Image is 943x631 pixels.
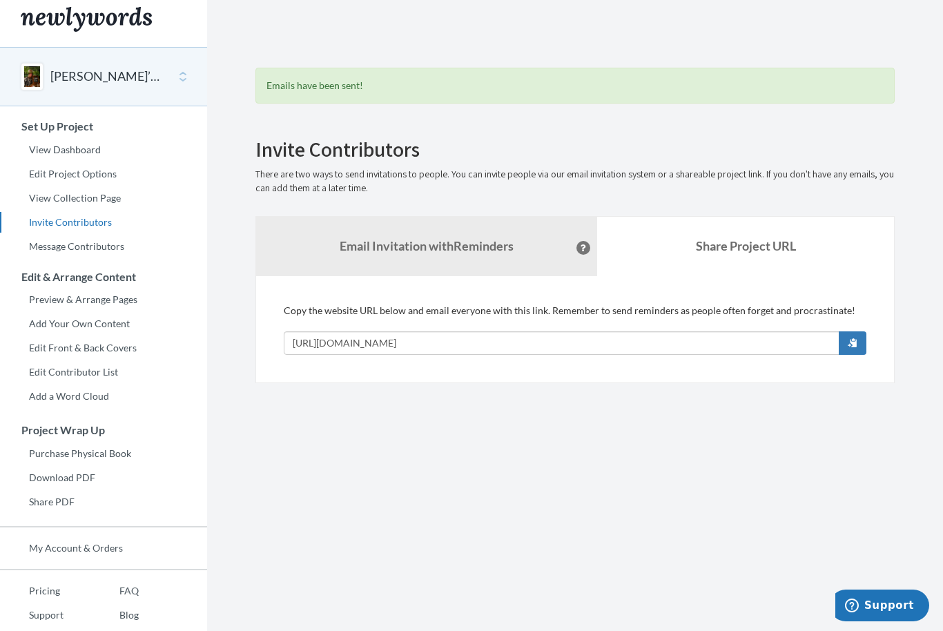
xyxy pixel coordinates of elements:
[21,7,152,32] img: Newlywords logo
[696,238,796,253] b: Share Project URL
[50,68,162,86] button: [PERSON_NAME]’s 50th Birthday
[340,238,514,253] strong: Email Invitation with Reminders
[1,424,207,436] h3: Project Wrap Up
[1,120,207,133] h3: Set Up Project
[284,304,866,355] div: Copy the website URL below and email everyone with this link. Remember to send reminders as peopl...
[835,590,929,624] iframe: Opens a widget where you can chat to one of our agents
[255,168,895,195] p: There are two ways to send invitations to people. You can invite people via our email invitation ...
[1,271,207,283] h3: Edit & Arrange Content
[90,605,139,625] a: Blog
[255,138,895,161] h2: Invite Contributors
[90,581,139,601] a: FAQ
[255,68,895,104] div: Emails have been sent!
